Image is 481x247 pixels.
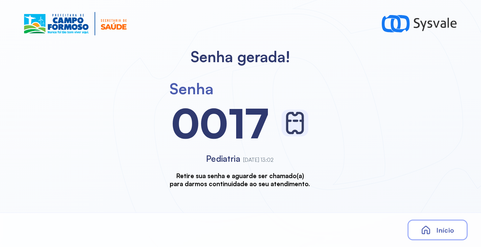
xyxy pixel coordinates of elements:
[191,47,290,66] h2: Senha gerada!
[436,226,454,234] span: Início
[24,12,127,35] img: Logotipo do estabelecimento
[243,156,274,163] span: [DATE] 13:02
[170,79,213,98] div: Senha
[382,12,457,35] img: logo-sysvale.svg
[170,172,310,188] h3: Retire sua senha e aguarde ser chamado(a) para darmos continuidade ao seu atendimento.
[171,98,268,148] div: 0017
[206,153,240,164] span: Pediatria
